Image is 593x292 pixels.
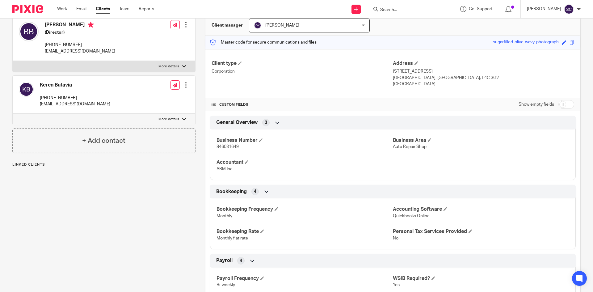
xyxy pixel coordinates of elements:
span: Bookkeeping [216,188,247,195]
p: More details [158,64,179,69]
p: [PHONE_NUMBER] [40,95,110,101]
p: [EMAIL_ADDRESS][DOMAIN_NAME] [40,101,110,107]
a: Clients [96,6,110,12]
span: 4 [240,258,242,264]
span: Get Support [469,7,493,11]
h4: WSIB Required? [393,275,569,282]
p: [STREET_ADDRESS] [393,68,574,74]
p: [PHONE_NUMBER] [45,42,115,48]
div: sugarfilled-olive-wavy-photograph [493,39,559,46]
img: svg%3E [19,82,34,97]
span: 4 [254,188,256,195]
p: Linked clients [12,162,196,167]
span: Monthly [217,214,232,218]
h4: Bookkeeping Frequency [217,206,393,213]
h4: Address [393,60,574,67]
span: Yes [393,283,400,287]
h4: Business Area [393,137,569,144]
span: Auto Repair Shop [393,145,427,149]
span: 846031649 [217,145,239,149]
h4: Bookkeeping Rate [217,228,393,235]
label: Show empty fields [519,101,554,108]
img: svg%3E [19,22,39,41]
span: Bi-weekly [217,283,235,287]
span: 3 [265,120,267,126]
p: More details [158,117,179,122]
img: svg%3E [564,4,574,14]
a: Team [119,6,129,12]
p: [GEOGRAPHIC_DATA] [393,81,574,87]
span: Payroll [216,257,233,264]
h4: [PERSON_NAME] [45,22,115,29]
img: svg%3E [254,22,261,29]
input: Search [380,7,435,13]
h4: Business Number [217,137,393,144]
p: [EMAIL_ADDRESS][DOMAIN_NAME] [45,48,115,54]
i: Primary [88,22,94,28]
p: [GEOGRAPHIC_DATA], [GEOGRAPHIC_DATA], L4C 3G2 [393,75,574,81]
h3: Client manager [212,22,243,28]
p: Corporation [212,68,393,74]
a: Work [57,6,67,12]
h4: + Add contact [82,136,125,146]
span: General Overview [216,119,258,126]
span: ABM Inc. [217,167,233,171]
span: [PERSON_NAME] [265,23,299,28]
a: Email [76,6,86,12]
a: Reports [139,6,154,12]
h4: CUSTOM FIELDS [212,102,393,107]
h4: Accounting Software [393,206,569,213]
p: [PERSON_NAME] [527,6,561,12]
p: Master code for secure communications and files [210,39,317,45]
h4: Payroll Frequency [217,275,393,282]
span: Quickbooks Online [393,214,430,218]
img: Pixie [12,5,43,13]
h4: Personal Tax Services Provided [393,228,569,235]
h4: Client type [212,60,393,67]
span: No [393,236,398,240]
h5: (Director) [45,29,115,36]
h4: Accountant [217,159,393,166]
span: Monthly flat rate [217,236,248,240]
h4: Keren Butavia [40,82,110,88]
